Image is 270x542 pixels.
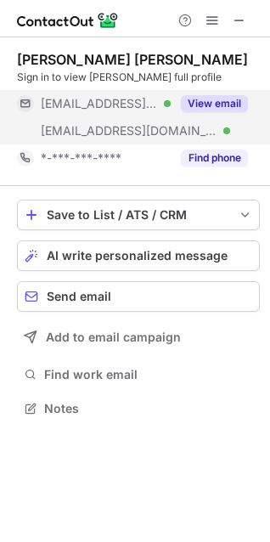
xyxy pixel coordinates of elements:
[41,96,158,111] span: [EMAIL_ADDRESS][DOMAIN_NAME]
[17,322,260,353] button: Add to email campaign
[41,123,217,138] span: [EMAIL_ADDRESS][DOMAIN_NAME]
[17,51,248,68] div: [PERSON_NAME] [PERSON_NAME]
[47,249,228,263] span: AI write personalized message
[17,363,260,387] button: Find work email
[17,281,260,312] button: Send email
[17,70,260,85] div: Sign in to view [PERSON_NAME] full profile
[181,95,248,112] button: Reveal Button
[17,397,260,421] button: Notes
[47,290,111,303] span: Send email
[17,240,260,271] button: AI write personalized message
[44,401,253,416] span: Notes
[46,330,181,344] span: Add to email campaign
[17,200,260,230] button: save-profile-one-click
[17,10,119,31] img: ContactOut v5.3.10
[181,150,248,167] button: Reveal Button
[47,208,230,222] div: Save to List / ATS / CRM
[44,367,253,382] span: Find work email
